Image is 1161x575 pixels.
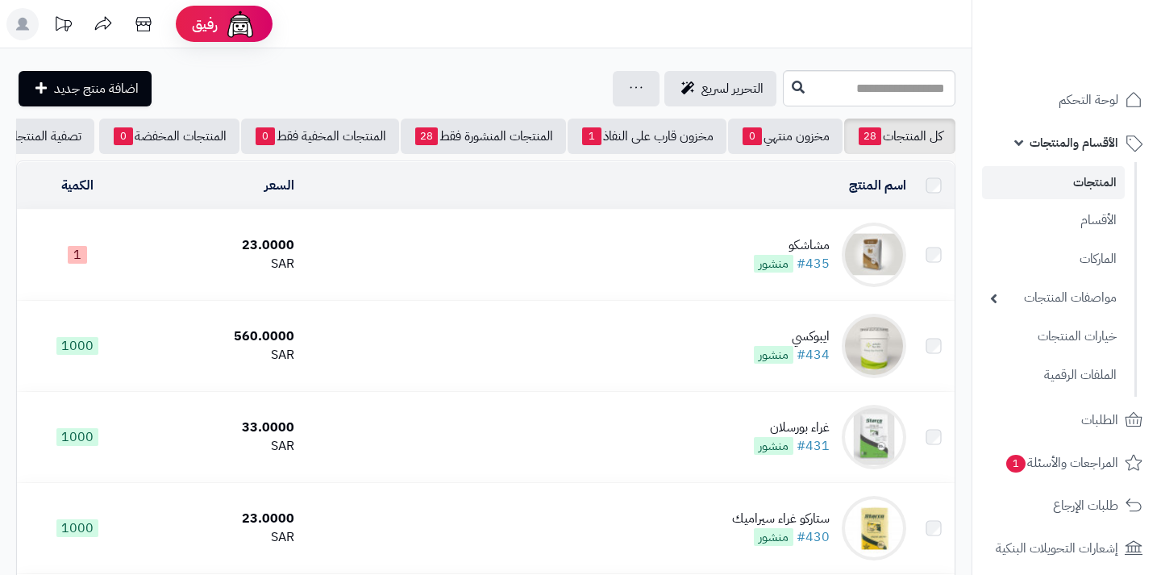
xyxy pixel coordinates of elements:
div: ستاركو غراء سيراميك [732,510,830,528]
a: الطلبات [982,401,1151,440]
a: خيارات المنتجات [982,319,1125,354]
a: الكمية [61,176,94,195]
a: مواصفات المنتجات [982,281,1125,315]
span: 1 [582,127,601,145]
div: 23.0000 [145,236,294,255]
span: 28 [415,127,438,145]
img: logo-2.png [1051,40,1146,74]
a: المنتجات المنشورة فقط28 [401,119,566,154]
div: 23.0000 [145,510,294,528]
a: #435 [797,254,830,273]
a: المنتجات المخفضة0 [99,119,239,154]
a: تحديثات المنصة [43,8,83,44]
span: لوحة التحكم [1059,89,1118,111]
a: #434 [797,345,830,365]
span: 0 [114,127,133,145]
span: الطلبات [1081,409,1118,431]
span: 1 [1006,455,1026,473]
a: طلبات الإرجاع [982,486,1151,525]
a: الأقسام [982,203,1125,238]
img: ستاركو غراء سيراميك [842,496,906,560]
a: كل المنتجات28 [844,119,955,154]
img: مشاشكو [842,223,906,287]
div: مشاشكو [754,236,830,255]
a: التحرير لسريع [664,71,776,106]
span: المراجعات والأسئلة [1005,452,1118,474]
a: مخزون قارب على النفاذ1 [568,119,726,154]
div: ايبوكسي [754,327,830,346]
span: طلبات الإرجاع [1053,494,1118,517]
a: المراجعات والأسئلة1 [982,444,1151,482]
div: 33.0000 [145,419,294,437]
span: 1000 [56,519,98,537]
a: اسم المنتج [849,176,906,195]
span: 28 [859,127,881,145]
span: 1000 [56,337,98,355]
span: 0 [743,127,762,145]
a: الماركات [982,242,1125,277]
span: 1 [68,246,87,264]
a: اضافة منتج جديد [19,71,152,106]
a: المنتجات [982,166,1125,199]
div: غراء بورسلان [754,419,830,437]
a: الملفات الرقمية [982,358,1125,393]
a: لوحة التحكم [982,81,1151,119]
a: #431 [797,436,830,456]
img: ai-face.png [224,8,256,40]
span: منشور [754,528,793,546]
a: إشعارات التحويلات البنكية [982,529,1151,568]
span: تصفية المنتجات [4,127,81,146]
span: منشور [754,437,793,455]
span: الأقسام والمنتجات [1030,131,1118,154]
img: غراء بورسلان [842,405,906,469]
div: SAR [145,255,294,273]
div: SAR [145,437,294,456]
div: SAR [145,528,294,547]
span: اضافة منتج جديد [54,79,139,98]
span: منشور [754,255,793,273]
a: المنتجات المخفية فقط0 [241,119,399,154]
a: مخزون منتهي0 [728,119,843,154]
div: 560.0000 [145,327,294,346]
img: ايبوكسي [842,314,906,378]
span: 1000 [56,428,98,446]
span: 0 [256,127,275,145]
span: رفيق [192,15,218,34]
span: إشعارات التحويلات البنكية [996,537,1118,560]
span: التحرير لسريع [701,79,764,98]
span: منشور [754,346,793,364]
div: SAR [145,346,294,365]
a: #430 [797,527,830,547]
a: السعر [264,176,294,195]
